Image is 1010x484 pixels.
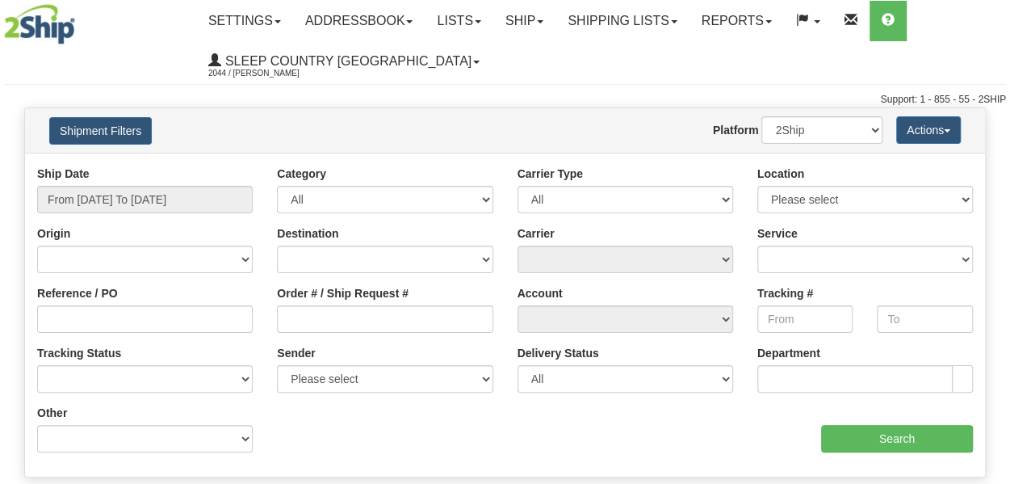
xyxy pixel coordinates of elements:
[208,65,329,82] span: 2044 / [PERSON_NAME]
[425,1,492,41] a: Lists
[518,166,583,182] label: Carrier Type
[196,41,492,82] a: Sleep Country [GEOGRAPHIC_DATA] 2044 / [PERSON_NAME]
[896,116,961,144] button: Actions
[37,405,67,421] label: Other
[757,285,813,301] label: Tracking #
[37,285,118,301] label: Reference / PO
[518,345,599,361] label: Delivery Status
[518,225,555,242] label: Carrier
[37,345,121,361] label: Tracking Status
[757,225,798,242] label: Service
[757,166,804,182] label: Location
[277,345,315,361] label: Sender
[277,225,338,242] label: Destination
[277,166,326,182] label: Category
[196,1,293,41] a: Settings
[713,122,759,138] label: Platform
[293,1,425,41] a: Addressbook
[518,285,563,301] label: Account
[757,345,820,361] label: Department
[877,305,973,333] input: To
[221,54,471,68] span: Sleep Country [GEOGRAPHIC_DATA]
[821,425,973,452] input: Search
[49,117,152,145] button: Shipment Filters
[277,285,409,301] label: Order # / Ship Request #
[4,4,75,44] img: logo2044.jpg
[757,305,853,333] input: From
[689,1,784,41] a: Reports
[555,1,689,41] a: Shipping lists
[4,93,1006,107] div: Support: 1 - 855 - 55 - 2SHIP
[493,1,555,41] a: Ship
[37,225,70,242] label: Origin
[37,166,90,182] label: Ship Date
